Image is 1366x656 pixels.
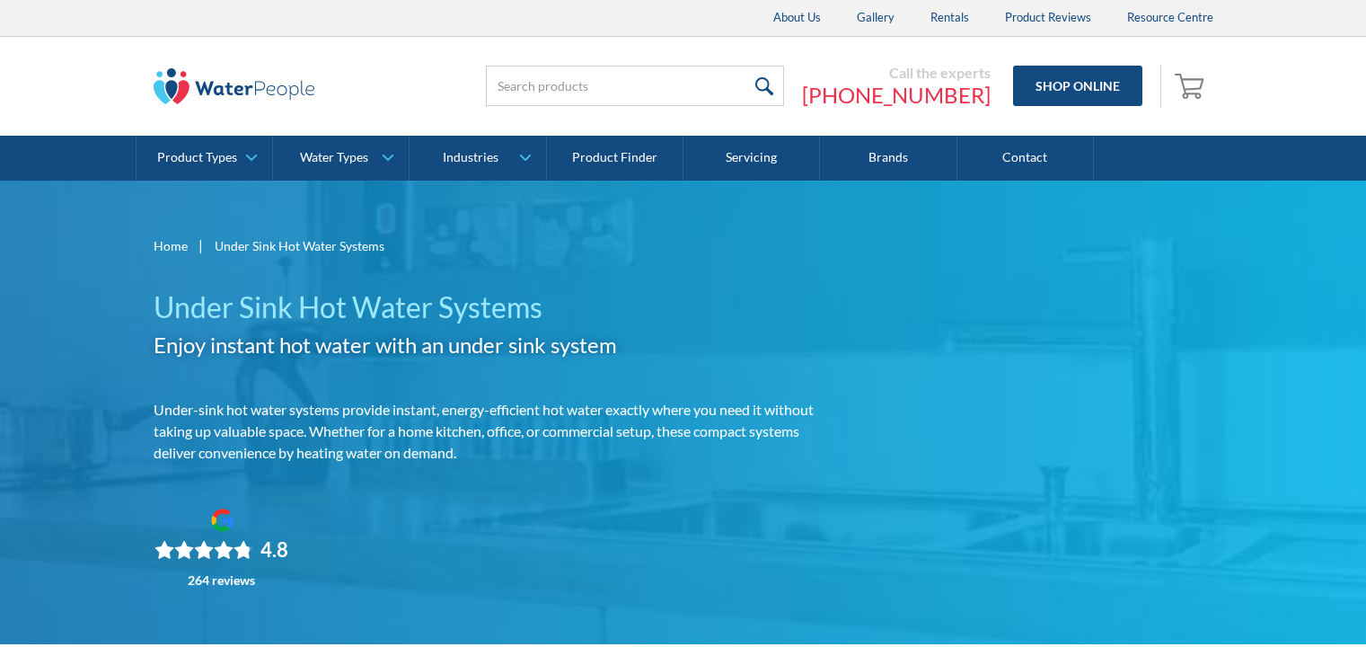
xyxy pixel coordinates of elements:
div: Industries [443,150,498,165]
a: Shop Online [1013,66,1142,106]
div: | [197,235,206,256]
a: Contact [957,136,1094,181]
div: 264 reviews [188,573,255,588]
a: Product Finder [547,136,683,181]
div: Rating: 4.8 out of 5 [154,537,288,563]
p: Under-sink hot water systems provide instant, energy-efficient hot water exactly where you need i... [154,399,843,464]
a: Open empty cart [1170,65,1213,108]
div: Call the experts [802,64,991,82]
input: Search products [486,66,784,106]
a: Servicing [683,136,820,181]
a: Industries [410,136,545,181]
div: 4.8 [260,537,288,563]
h1: Under Sink Hot Water Systems [154,286,843,329]
img: The Water People [154,68,315,104]
a: Product Types [137,136,272,181]
a: Brands [820,136,956,181]
div: Product Types [157,150,237,165]
img: shopping cart [1175,71,1209,100]
h2: Enjoy instant hot water with an under sink system [154,329,843,361]
a: Home [154,236,188,255]
a: Water Types [273,136,409,181]
div: Water Types [300,150,368,165]
a: [PHONE_NUMBER] [802,82,991,109]
div: Under Sink Hot Water Systems [215,236,384,255]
